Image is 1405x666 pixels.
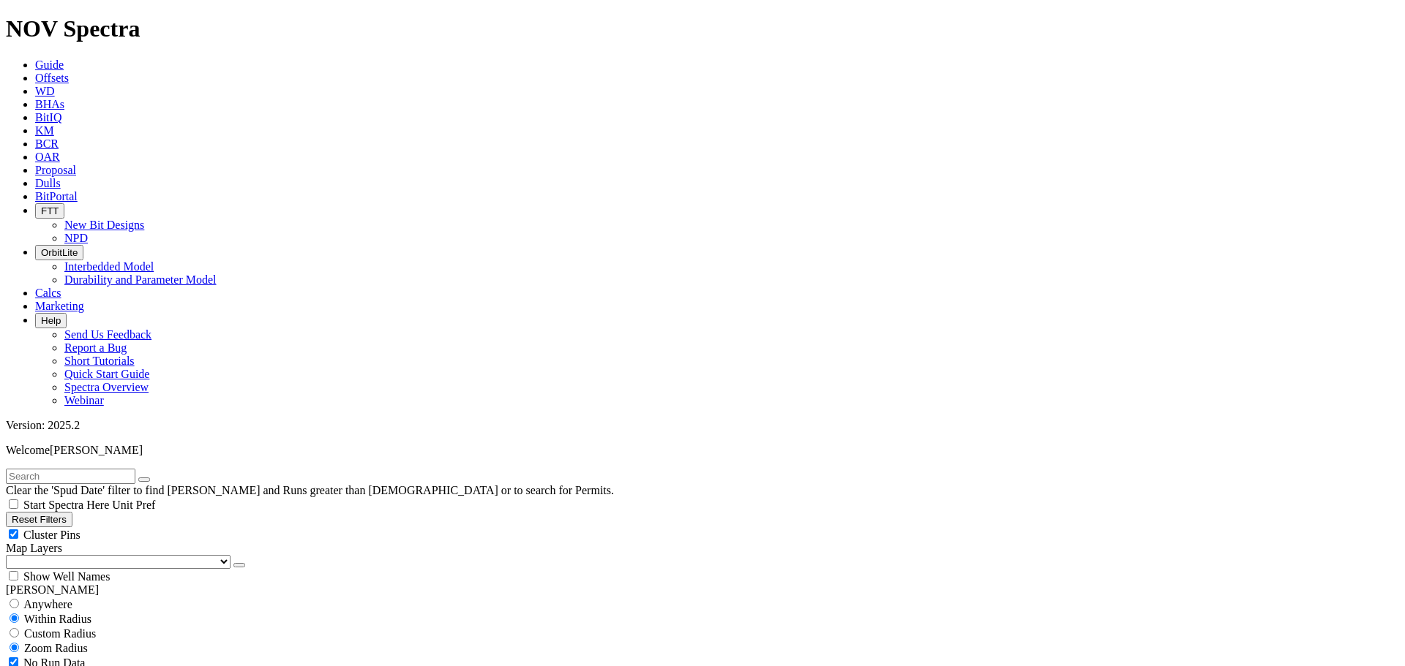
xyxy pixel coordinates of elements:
span: Unit Pref [112,499,155,511]
button: Reset Filters [6,512,72,527]
a: Report a Bug [64,341,127,354]
input: Start Spectra Here [9,499,18,509]
button: Help [35,313,67,328]
a: NPD [64,232,88,244]
a: Webinar [64,394,104,406]
span: Zoom Radius [24,642,88,654]
a: Durability and Parameter Model [64,273,217,286]
span: Start Spectra Here [23,499,109,511]
a: New Bit Designs [64,219,144,231]
a: Marketing [35,300,84,312]
a: Send Us Feedback [64,328,151,341]
a: Dulls [35,177,61,189]
span: [PERSON_NAME] [50,444,143,456]
a: Quick Start Guide [64,368,149,380]
div: Version: 2025.2 [6,419,1399,432]
span: Clear the 'Spud Date' filter to find [PERSON_NAME] and Runs greater than [DEMOGRAPHIC_DATA] or to... [6,484,614,496]
h1: NOV Spectra [6,15,1399,42]
a: Short Tutorials [64,355,135,367]
span: Within Radius [24,613,91,625]
button: OrbitLite [35,245,83,260]
a: Calcs [35,287,61,299]
span: Help [41,315,61,326]
a: WD [35,85,55,97]
div: [PERSON_NAME] [6,583,1399,597]
span: Anywhere [23,598,72,610]
span: FTT [41,205,59,216]
a: Spectra Overview [64,381,149,393]
a: BitPortal [35,190,78,203]
button: FTT [35,203,64,219]
span: OrbitLite [41,247,78,258]
a: BHAs [35,98,64,110]
a: KM [35,124,54,137]
a: Offsets [35,72,69,84]
a: OAR [35,151,60,163]
input: Search [6,469,135,484]
span: Cluster Pins [23,529,80,541]
span: Map Layers [6,542,62,554]
a: BCR [35,137,59,150]
a: Guide [35,58,64,71]
a: Interbedded Model [64,260,154,273]
p: Welcome [6,444,1399,457]
a: BitIQ [35,111,61,124]
span: Show Well Names [23,570,110,583]
span: Custom Radius [24,627,96,640]
a: Proposal [35,164,76,176]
